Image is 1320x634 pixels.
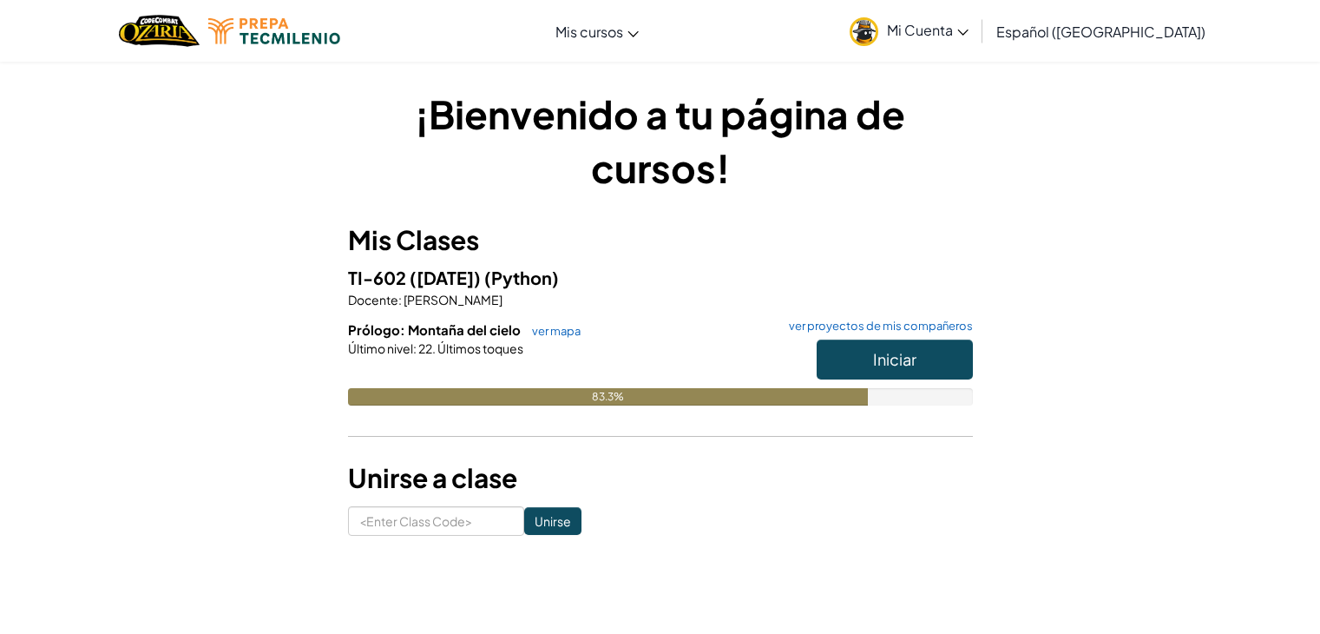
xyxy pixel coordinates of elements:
h3: Unirse a clase [348,459,973,498]
a: Mis cursos [547,8,647,55]
input: Unirse [524,507,581,535]
a: Ozaria by CodeCombat logo [119,13,200,49]
img: Home [119,13,200,49]
span: (Python) [484,267,559,288]
a: Español ([GEOGRAPHIC_DATA]) [988,8,1214,55]
span: [PERSON_NAME] [402,292,502,307]
img: avatar [850,17,878,46]
h3: Mis Clases [348,221,973,260]
h1: ¡Bienvenido a tu página de cursos! [348,87,973,195]
div: 83.3% [348,388,869,406]
span: Últimos toques [436,340,523,356]
img: Tecmilenio logo [208,18,340,44]
span: Docente [348,292,398,307]
span: : [398,292,402,307]
a: ver proyectos de mis compañeros [780,320,973,332]
span: Prólogo: Montaña del cielo [348,321,523,338]
a: ver mapa [523,324,581,338]
span: 22. [417,340,436,356]
span: Mi Cuenta [887,21,969,39]
a: Mi Cuenta [841,3,977,58]
span: TI-602 ([DATE]) [348,267,484,288]
span: Mis cursos [555,23,623,41]
span: Iniciar [873,349,916,369]
input: <Enter Class Code> [348,506,524,536]
span: : [413,340,417,356]
span: Español ([GEOGRAPHIC_DATA]) [996,23,1205,41]
button: Iniciar [817,340,973,380]
span: Último nivel [348,340,413,356]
